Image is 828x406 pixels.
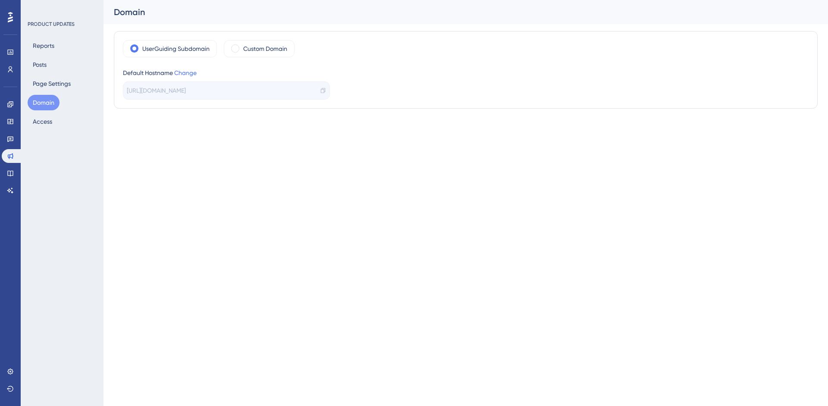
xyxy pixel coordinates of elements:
button: Access [28,114,57,129]
label: Custom Domain [243,44,287,54]
button: Reports [28,38,60,53]
button: Posts [28,57,52,72]
span: [URL][DOMAIN_NAME] [127,85,186,96]
button: Page Settings [28,76,76,91]
div: Default Hostname [123,68,330,78]
label: UserGuiding Subdomain [142,44,210,54]
div: PRODUCT UPDATES [28,21,75,28]
button: Domain [28,95,60,110]
a: Change [174,69,197,76]
div: Domain [114,6,796,18]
